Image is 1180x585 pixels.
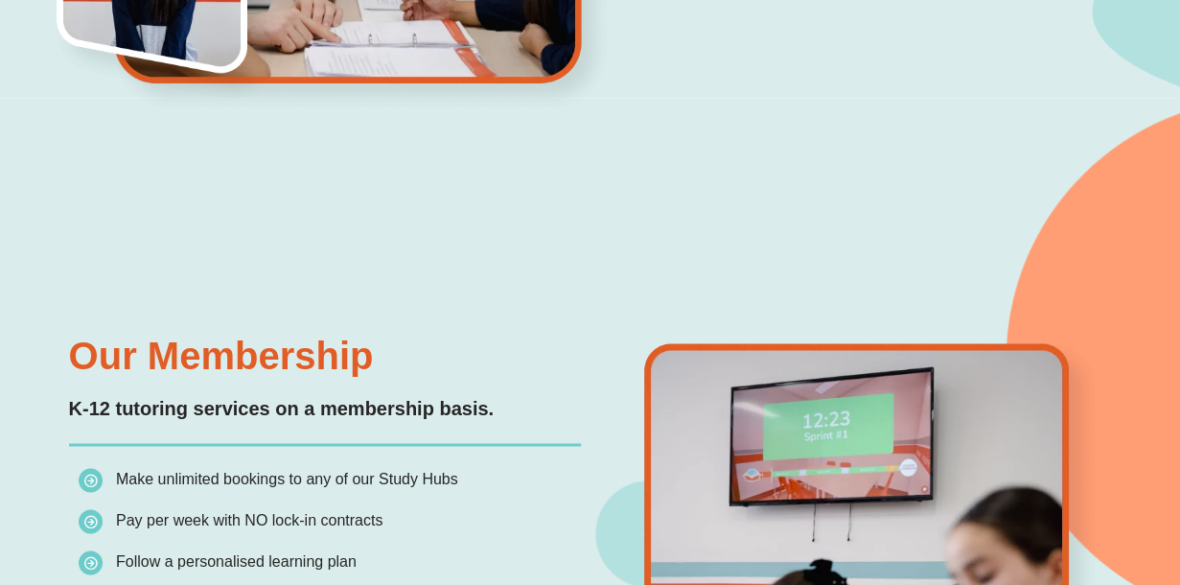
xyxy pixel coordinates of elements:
[79,550,103,574] img: icon-list.png
[79,509,103,533] img: icon-list.png
[69,337,581,375] h3: Our Membership
[79,468,103,492] img: icon-list.png
[116,511,382,527] span: Pay per week with NO lock-in contracts
[116,470,458,486] span: Make unlimited bookings to any of our Study Hubs
[69,394,581,424] p: K-12 tutoring services on a membership basis.
[116,552,357,569] span: Follow a personalised learning plan
[1084,493,1180,585] iframe: Chat Widget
